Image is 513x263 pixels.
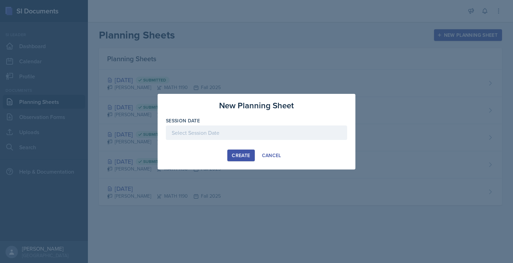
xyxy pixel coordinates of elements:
button: Cancel [258,150,286,161]
label: Session Date [166,117,200,124]
button: Create [227,150,254,161]
div: Cancel [262,153,281,158]
h3: New Planning Sheet [219,99,294,112]
div: Create [232,153,250,158]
